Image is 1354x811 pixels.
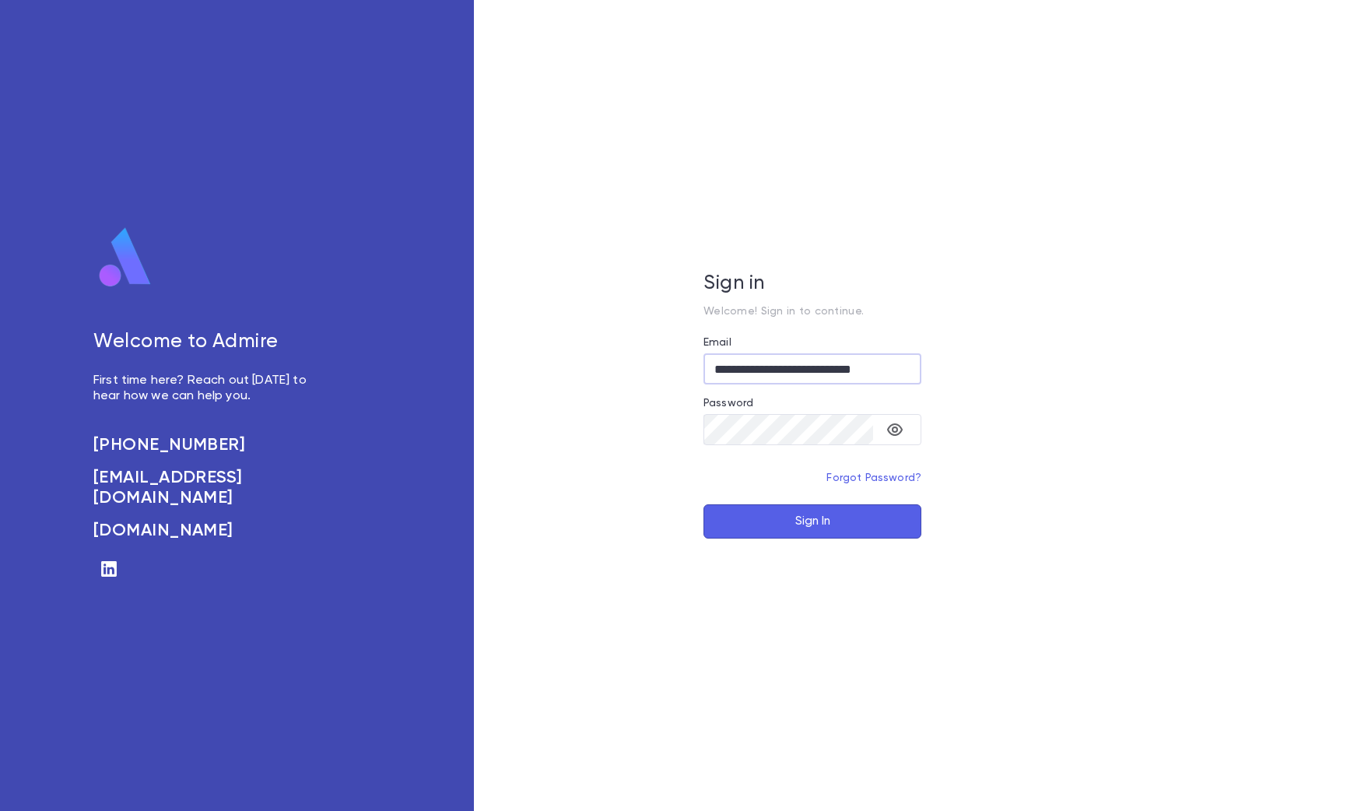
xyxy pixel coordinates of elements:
p: First time here? Reach out [DATE] to hear how we can help you. [93,373,324,404]
button: Sign In [703,504,921,539]
a: [EMAIL_ADDRESS][DOMAIN_NAME] [93,468,324,508]
p: Welcome! Sign in to continue. [703,305,921,318]
a: [DOMAIN_NAME] [93,521,324,541]
a: Forgot Password? [826,472,921,483]
img: logo [93,226,157,289]
a: [PHONE_NUMBER] [93,435,324,455]
label: Email [703,336,731,349]
h5: Sign in [703,272,921,296]
label: Password [703,397,753,409]
h5: Welcome to Admire [93,331,324,354]
button: toggle password visibility [879,414,910,445]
